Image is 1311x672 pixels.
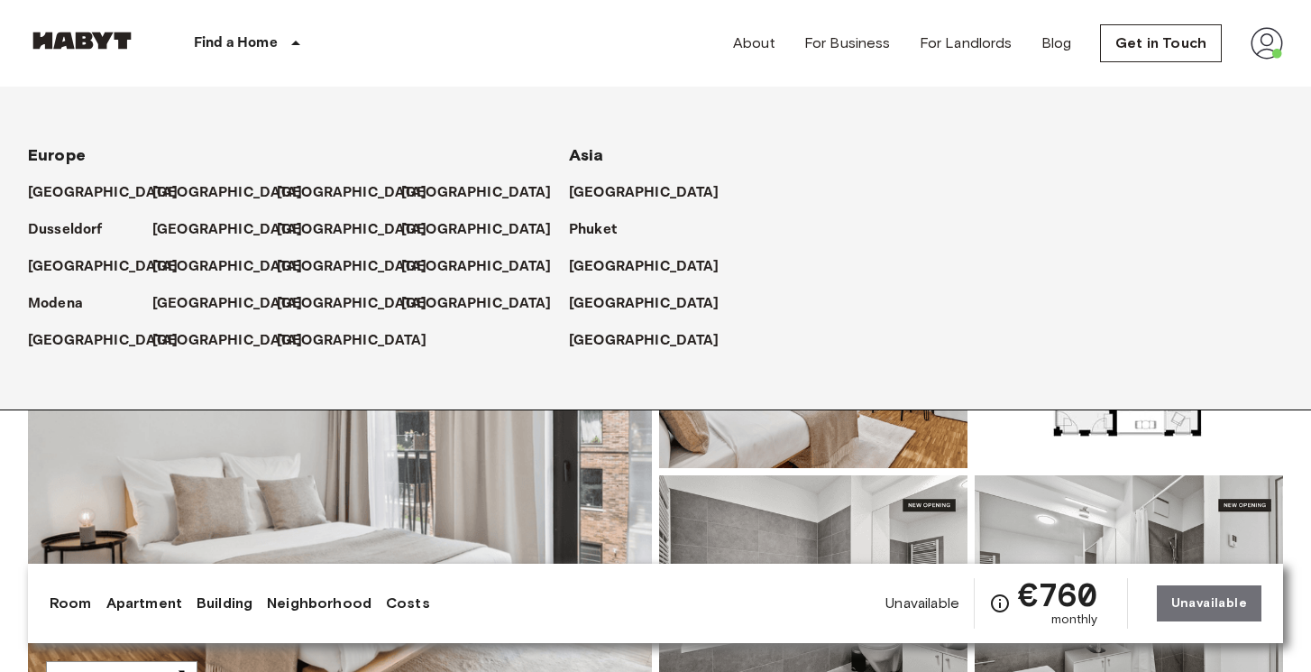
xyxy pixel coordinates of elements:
[1018,578,1098,611] span: €760
[277,182,445,204] a: [GEOGRAPHIC_DATA]
[401,219,552,241] p: [GEOGRAPHIC_DATA]
[28,219,121,241] a: Dusseldorf
[28,330,197,352] a: [GEOGRAPHIC_DATA]
[277,219,427,241] p: [GEOGRAPHIC_DATA]
[28,32,136,50] img: Habyt
[569,330,720,352] p: [GEOGRAPHIC_DATA]
[401,293,570,315] a: [GEOGRAPHIC_DATA]
[152,330,303,352] p: [GEOGRAPHIC_DATA]
[152,219,303,241] p: [GEOGRAPHIC_DATA]
[28,145,86,165] span: Europe
[194,32,278,54] p: Find a Home
[28,256,197,278] a: [GEOGRAPHIC_DATA]
[28,330,179,352] p: [GEOGRAPHIC_DATA]
[267,593,371,614] a: Neighborhood
[885,594,959,613] span: Unavailable
[1041,32,1072,54] a: Blog
[28,293,101,315] a: Modena
[569,182,738,204] a: [GEOGRAPHIC_DATA]
[569,219,617,241] p: Phuket
[569,293,720,315] p: [GEOGRAPHIC_DATA]
[1100,24,1222,62] a: Get in Touch
[106,593,182,614] a: Apartment
[569,293,738,315] a: [GEOGRAPHIC_DATA]
[152,256,321,278] a: [GEOGRAPHIC_DATA]
[152,182,321,204] a: [GEOGRAPHIC_DATA]
[50,593,92,614] a: Room
[28,219,103,241] p: Dusseldorf
[28,256,179,278] p: [GEOGRAPHIC_DATA]
[386,593,430,614] a: Costs
[277,256,427,278] p: [GEOGRAPHIC_DATA]
[152,182,303,204] p: [GEOGRAPHIC_DATA]
[277,256,445,278] a: [GEOGRAPHIC_DATA]
[569,256,738,278] a: [GEOGRAPHIC_DATA]
[152,293,303,315] p: [GEOGRAPHIC_DATA]
[277,219,445,241] a: [GEOGRAPHIC_DATA]
[401,256,570,278] a: [GEOGRAPHIC_DATA]
[197,593,252,614] a: Building
[569,330,738,352] a: [GEOGRAPHIC_DATA]
[277,293,445,315] a: [GEOGRAPHIC_DATA]
[804,32,891,54] a: For Business
[277,330,427,352] p: [GEOGRAPHIC_DATA]
[569,256,720,278] p: [GEOGRAPHIC_DATA]
[152,330,321,352] a: [GEOGRAPHIC_DATA]
[569,219,635,241] a: Phuket
[569,182,720,204] p: [GEOGRAPHIC_DATA]
[1251,27,1283,60] img: avatar
[920,32,1013,54] a: For Landlords
[28,293,83,315] p: Modena
[152,256,303,278] p: [GEOGRAPHIC_DATA]
[569,145,604,165] span: Asia
[733,32,775,54] a: About
[401,182,570,204] a: [GEOGRAPHIC_DATA]
[989,593,1011,614] svg: Check cost overview for full price breakdown. Please note that discounts apply to new joiners onl...
[277,330,445,352] a: [GEOGRAPHIC_DATA]
[28,182,197,204] a: [GEOGRAPHIC_DATA]
[1051,611,1098,629] span: monthly
[152,219,321,241] a: [GEOGRAPHIC_DATA]
[401,256,552,278] p: [GEOGRAPHIC_DATA]
[277,293,427,315] p: [GEOGRAPHIC_DATA]
[152,293,321,315] a: [GEOGRAPHIC_DATA]
[401,219,570,241] a: [GEOGRAPHIC_DATA]
[28,182,179,204] p: [GEOGRAPHIC_DATA]
[277,182,427,204] p: [GEOGRAPHIC_DATA]
[401,293,552,315] p: [GEOGRAPHIC_DATA]
[401,182,552,204] p: [GEOGRAPHIC_DATA]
